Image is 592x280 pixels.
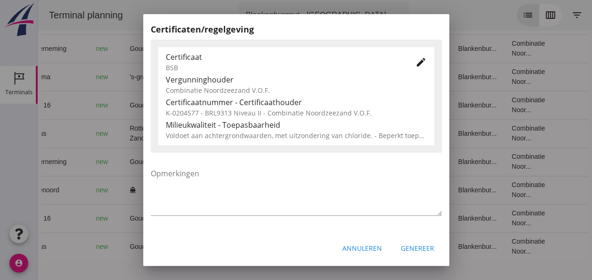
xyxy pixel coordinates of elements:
[166,85,427,95] div: Combinatie Noordzeezand V.O.F.
[413,34,467,63] td: Blankenbur...
[466,148,525,176] td: Combinatie Noor...
[354,9,365,21] i: arrow_drop_down
[413,148,467,176] td: Blankenbur...
[195,232,247,261] td: 999
[218,103,225,108] small: m3
[166,108,427,118] div: K-0204577 - BRL9313 Niveau II - Combinatie Noordzeezand V.O.F.
[413,204,467,232] td: Blankenbur...
[151,23,442,36] h2: Certificaten/regelgeving
[485,9,496,21] i: list
[195,148,247,176] td: 1231
[507,9,519,21] i: calendar_view_week
[92,44,171,54] div: Gouda
[341,176,413,204] td: 18
[294,204,341,232] td: Ontzilt oph.zan...
[92,124,171,143] div: Rotterdam Zandoverslag
[92,187,98,193] i: directions_boat
[151,166,442,215] textarea: Opmerkingen
[195,63,247,91] td: 994
[195,119,247,148] td: 999
[135,74,142,80] i: directions_boat
[466,204,525,232] td: Combinatie Noor...
[4,8,93,22] div: Terminal planning
[341,119,413,148] td: 18
[294,63,341,91] td: Filling sand
[294,91,341,119] td: Ontzilt oph.zan...
[195,204,247,232] td: 1298
[393,240,442,257] button: Genereer
[115,102,122,108] i: directions_boat
[51,91,85,119] td: new
[413,119,467,148] td: Blankenbur...
[166,63,400,73] div: BSB
[51,204,85,232] td: new
[218,159,225,165] small: m3
[166,74,427,85] div: Vergunninghouder
[92,157,171,167] div: Gouda
[92,72,171,82] div: 's-gravendeel
[195,91,247,119] td: 1298
[218,46,225,52] small: m3
[166,131,427,140] div: Voldoet aan achtergrondwaarden, met uitzondering van chloride. - Beperkt toepasbaar tot zoute/bra...
[294,176,341,204] td: Filling sand
[115,158,122,165] i: directions_boat
[415,57,427,68] i: edit
[413,176,467,204] td: Blankenbur...
[214,74,221,80] small: m3
[92,214,171,223] div: Gouda
[115,243,122,250] i: directions_boat
[294,34,341,63] td: Ontzilt oph.zan...
[341,232,413,261] td: 18
[342,243,382,253] div: Annuleren
[214,188,221,193] small: m3
[214,131,221,137] small: m3
[51,232,85,261] td: new
[341,91,413,119] td: 18
[335,240,389,257] button: Annuleren
[466,91,525,119] td: Combinatie Noor...
[294,119,341,148] td: Ontzilt oph.zan...
[166,119,427,131] div: Milieukwaliteit - Toepasbaarheid
[115,215,122,222] i: directions_boat
[341,34,413,63] td: 18
[195,176,247,204] td: 621
[341,63,413,91] td: 18
[51,176,85,204] td: new
[218,216,225,222] small: m3
[92,242,171,252] div: Gouda
[466,232,525,261] td: Combinatie Noor...
[166,51,400,63] div: Certificaat
[51,34,85,63] td: new
[92,100,171,110] div: Gouda
[413,232,467,261] td: Blankenbur...
[195,34,247,63] td: 1231
[341,148,413,176] td: 18
[341,204,413,232] td: 18
[294,148,341,176] td: Ontzilt oph.zan...
[115,45,122,52] i: directions_boat
[466,119,525,148] td: Combinatie Noor...
[164,130,171,137] i: directions_boat
[51,148,85,176] td: new
[534,9,545,21] i: filter_list
[214,244,221,250] small: m3
[466,63,525,91] td: Combinatie Noor...
[466,176,525,204] td: Combinatie Noor...
[413,91,467,119] td: Blankenbur...
[51,63,85,91] td: new
[208,9,349,21] div: Blankenburgput - [GEOGRAPHIC_DATA]
[51,119,85,148] td: new
[166,97,427,108] div: Certificaatnummer - Certificaathouder
[413,63,467,91] td: Blankenbur...
[401,243,434,253] div: Genereer
[466,34,525,63] td: Combinatie Noor...
[294,232,341,261] td: Ontzilt oph.zan...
